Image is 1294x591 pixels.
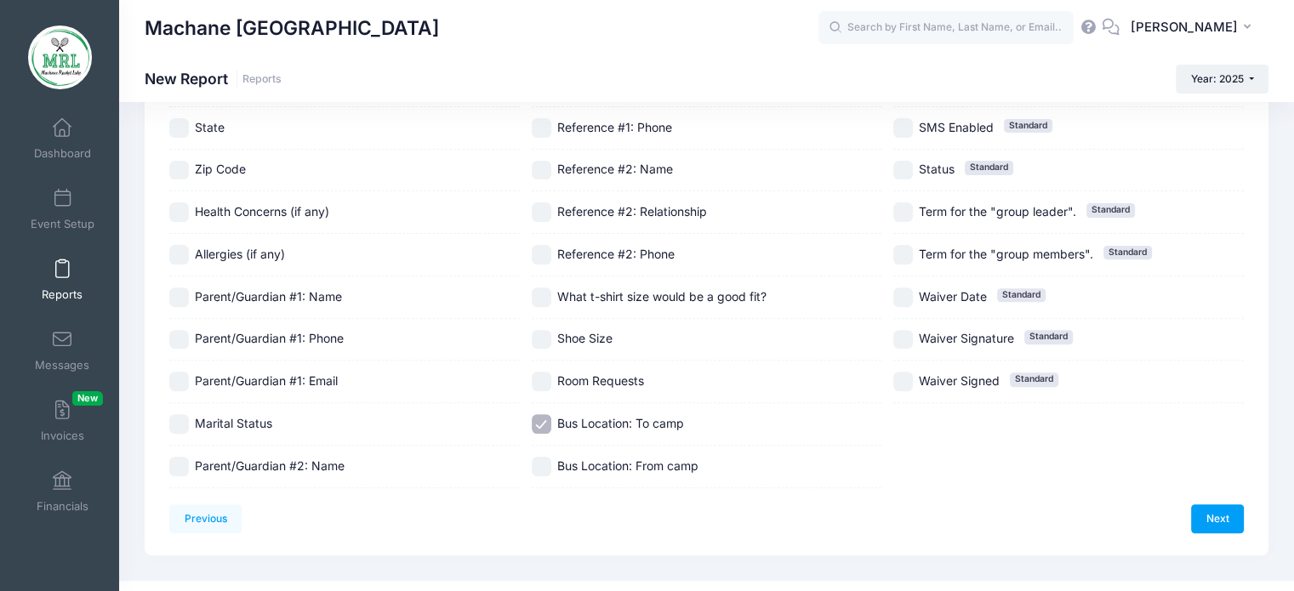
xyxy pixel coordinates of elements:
span: Bus Location: To camp [557,416,684,430]
input: Bus Location: To camp [532,414,551,434]
span: Marital Status [195,416,272,430]
span: Standard [997,288,1046,302]
span: Parent/Guardian #1: Name [195,289,342,304]
span: Waiver Signed [919,373,1000,388]
input: Reference #2: Relationship [532,202,551,222]
input: Shoe Size [532,330,551,349]
span: Standard [1024,330,1073,344]
input: Health Concerns (if any) [169,202,189,222]
span: Reference #1: Phone [557,120,672,134]
span: Standard [1086,203,1135,217]
a: Reports [242,73,282,86]
span: Term for the "group members". [919,247,1093,261]
span: What t-shirt size would be a good fit? [557,289,767,304]
span: Waiver Signature [919,331,1014,345]
span: Reports [42,287,83,302]
span: Zip Code [195,162,246,176]
span: Reference #2: Phone [557,247,675,261]
input: Reference #2: Phone [532,245,551,264]
input: StatusStandard [893,161,913,180]
span: [PERSON_NAME] [1131,18,1238,37]
input: Waiver DateStandard [893,287,913,307]
span: Parent/Guardian #1: Email [195,373,338,388]
a: Dashboard [22,109,103,168]
span: Reference #2: Name [557,162,673,176]
span: Year: 2025 [1191,72,1244,85]
h1: Machane [GEOGRAPHIC_DATA] [145,9,439,48]
a: Financials [22,462,103,521]
span: Invoices [41,429,84,443]
a: Previous [169,504,242,533]
a: InvoicesNew [22,391,103,451]
span: SMS Enabled [919,120,994,134]
input: Reference #1: Phone [532,118,551,138]
span: Parent/Guardian #1: Phone [195,331,344,345]
a: Reports [22,250,103,310]
input: Reference #2: Name [532,161,551,180]
span: Financials [37,499,88,514]
input: Term for the "group leader".Standard [893,202,913,222]
button: [PERSON_NAME] [1120,9,1268,48]
span: Standard [965,161,1013,174]
input: Bus Location: From camp [532,457,551,476]
a: Messages [22,321,103,380]
input: Room Requests [532,372,551,391]
span: Messages [35,358,89,372]
img: Machane Racket Lake [28,26,92,89]
input: Parent/Guardian #1: Email [169,372,189,391]
span: Event Setup [31,217,94,231]
span: Reference #2: Relationship [557,204,707,219]
input: Parent/Guardian #2: Name [169,457,189,476]
input: Allergies (if any) [169,245,189,264]
span: Parent/Guardian #2: Name [195,458,345,473]
input: Waiver SignatureStandard [893,330,913,349]
a: Next [1191,504,1244,533]
input: What t-shirt size would be a good fit? [532,287,551,307]
input: Zip Code [169,161,189,180]
input: SMS EnabledStandard [893,118,913,138]
a: Event Setup [22,179,103,239]
input: Parent/Guardian #1: Name [169,287,189,307]
input: Term for the "group members".Standard [893,245,913,264]
span: State [195,120,225,134]
span: Bus Location: From camp [557,458,698,473]
button: Year: 2025 [1176,65,1268,94]
span: Shoe Size [557,331,613,345]
span: Status [919,162,955,176]
input: State [169,118,189,138]
h1: New Report [145,70,282,88]
input: Search by First Name, Last Name, or Email... [818,11,1074,45]
span: Waiver Date [919,289,987,304]
span: Standard [1103,246,1152,259]
span: Allergies (if any) [195,247,285,261]
input: Waiver SignedStandard [893,372,913,391]
span: Room Requests [557,373,644,388]
span: Health Concerns (if any) [195,204,329,219]
input: Parent/Guardian #1: Phone [169,330,189,349]
span: Standard [1010,372,1058,386]
span: Term for the "group leader". [919,204,1076,219]
span: New [72,391,103,406]
span: Dashboard [34,146,91,161]
span: Standard [1004,119,1052,133]
input: Marital Status [169,414,189,434]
